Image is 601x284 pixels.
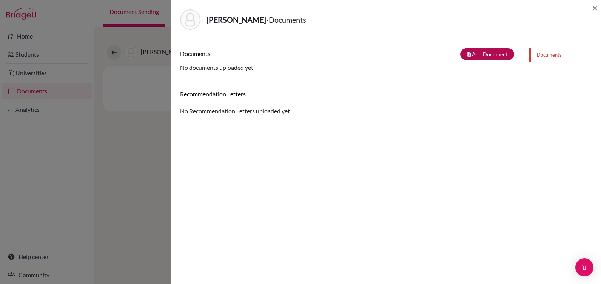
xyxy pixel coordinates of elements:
button: Close [592,3,598,12]
span: - Documents [266,15,306,24]
h6: Documents [180,50,350,57]
h6: Recommendation Letters [180,90,520,97]
span: × [592,2,598,13]
div: No documents uploaded yet [180,48,520,72]
button: note_addAdd Document [460,48,514,60]
a: Documents [529,48,601,62]
i: note_add [467,52,472,57]
div: No Recommendation Letters uploaded yet [180,90,520,116]
strong: [PERSON_NAME] [206,15,266,24]
div: Open Intercom Messenger [575,258,593,276]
